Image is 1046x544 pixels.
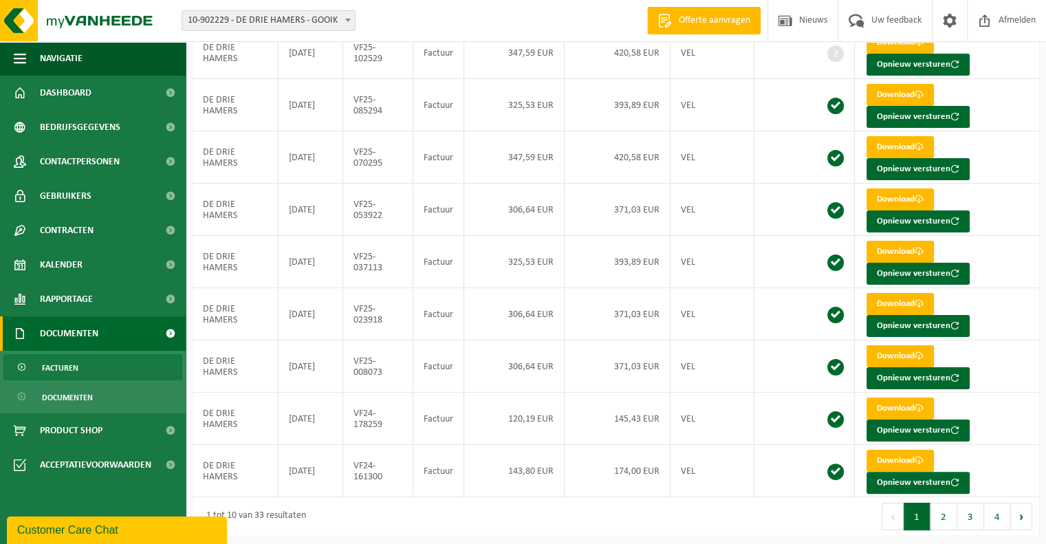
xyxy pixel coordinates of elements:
[40,110,120,144] span: Bedrijfsgegevens
[867,188,934,210] a: Download
[40,213,94,248] span: Contracten
[343,79,413,131] td: VF25-085294
[671,340,754,393] td: VEL
[193,340,279,393] td: DE DRIE HAMERS
[7,514,230,544] iframe: chat widget
[193,131,279,184] td: DE DRIE HAMERS
[464,79,565,131] td: 325,53 EUR
[279,79,344,131] td: [DATE]
[40,316,98,351] span: Documenten
[867,241,934,263] a: Download
[40,413,102,448] span: Product Shop
[464,445,565,497] td: 143,80 EUR
[193,184,279,236] td: DE DRIE HAMERS
[413,340,464,393] td: Factuur
[957,503,984,530] button: 3
[413,131,464,184] td: Factuur
[40,248,83,282] span: Kalender
[343,236,413,288] td: VF25-037113
[40,144,120,179] span: Contactpersonen
[279,131,344,184] td: [DATE]
[565,184,671,236] td: 371,03 EUR
[867,263,970,285] button: Opnieuw versturen
[40,179,91,213] span: Gebruikers
[671,288,754,340] td: VEL
[413,27,464,79] td: Factuur
[464,340,565,393] td: 306,64 EUR
[867,450,934,472] a: Download
[343,184,413,236] td: VF25-053922
[565,288,671,340] td: 371,03 EUR
[671,27,754,79] td: VEL
[42,384,93,411] span: Documenten
[464,131,565,184] td: 347,59 EUR
[464,27,565,79] td: 347,59 EUR
[40,282,93,316] span: Rapportage
[565,27,671,79] td: 420,58 EUR
[464,393,565,445] td: 120,19 EUR
[279,236,344,288] td: [DATE]
[565,340,671,393] td: 371,03 EUR
[671,184,754,236] td: VEL
[882,503,904,530] button: Previous
[279,393,344,445] td: [DATE]
[867,472,970,494] button: Opnieuw versturen
[930,503,957,530] button: 2
[199,504,306,529] div: 1 tot 10 van 33 resultaten
[565,445,671,497] td: 174,00 EUR
[413,184,464,236] td: Factuur
[413,288,464,340] td: Factuur
[42,355,78,381] span: Facturen
[565,393,671,445] td: 145,43 EUR
[867,136,934,158] a: Download
[40,448,151,482] span: Acceptatievoorwaarden
[565,236,671,288] td: 393,89 EUR
[279,184,344,236] td: [DATE]
[3,354,182,380] a: Facturen
[3,384,182,410] a: Documenten
[565,79,671,131] td: 393,89 EUR
[867,315,970,337] button: Opnieuw versturen
[343,393,413,445] td: VF24-178259
[279,288,344,340] td: [DATE]
[984,503,1011,530] button: 4
[671,236,754,288] td: VEL
[464,236,565,288] td: 325,53 EUR
[867,106,970,128] button: Opnieuw versturen
[675,14,754,28] span: Offerte aanvragen
[671,393,754,445] td: VEL
[413,79,464,131] td: Factuur
[671,445,754,497] td: VEL
[193,288,279,340] td: DE DRIE HAMERS
[40,76,91,110] span: Dashboard
[182,10,356,31] span: 10-902229 - DE DRIE HAMERS - GOOIK
[867,345,934,367] a: Download
[193,445,279,497] td: DE DRIE HAMERS
[279,340,344,393] td: [DATE]
[565,131,671,184] td: 420,58 EUR
[867,158,970,180] button: Opnieuw versturen
[279,445,344,497] td: [DATE]
[343,288,413,340] td: VF25-023918
[193,27,279,79] td: DE DRIE HAMERS
[193,393,279,445] td: DE DRIE HAMERS
[193,79,279,131] td: DE DRIE HAMERS
[343,445,413,497] td: VF24-161300
[671,131,754,184] td: VEL
[867,54,970,76] button: Opnieuw versturen
[343,27,413,79] td: VF25-102529
[904,503,930,530] button: 1
[867,420,970,442] button: Opnieuw versturen
[1011,503,1032,530] button: Next
[413,445,464,497] td: Factuur
[193,236,279,288] td: DE DRIE HAMERS
[413,236,464,288] td: Factuur
[182,11,355,30] span: 10-902229 - DE DRIE HAMERS - GOOIK
[867,210,970,232] button: Opnieuw versturen
[647,7,761,34] a: Offerte aanvragen
[464,184,565,236] td: 306,64 EUR
[464,288,565,340] td: 306,64 EUR
[413,393,464,445] td: Factuur
[867,84,934,106] a: Download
